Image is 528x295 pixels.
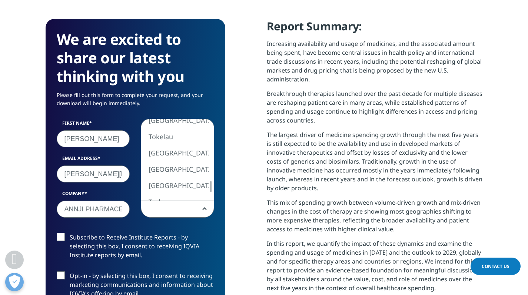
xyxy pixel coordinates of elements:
p: The largest driver of medicine spending growth through the next five years is still expected to b... [267,130,483,198]
p: Increasing availability and usage of medicines, and the associated amount being spent, have becom... [267,39,483,89]
span: Contact Us [482,263,509,269]
p: Please fill out this form to complete your request, and your download will begin immediately. [57,91,214,113]
li: Turkey [141,194,209,210]
label: Email Address [57,155,130,165]
p: Breakthrough therapies launched over the past decade for multiple diseases are reshaping patient ... [267,89,483,130]
a: Contact Us [471,258,521,275]
li: [GEOGRAPHIC_DATA] [141,177,209,194]
h4: Report Summary: [267,19,483,39]
label: First Name [57,120,130,130]
label: Subscribe to Receive Institute Reports - by selecting this box, I consent to receiving IQVIA Inst... [57,233,214,264]
li: [GEOGRAPHIC_DATA] [141,145,209,161]
li: Tokelau [141,128,209,145]
button: Open Preferences [5,273,24,291]
p: This mix of spending growth between volume-driven growth and mix-driven changes in the cost of th... [267,198,483,239]
label: Company [57,190,130,201]
li: [GEOGRAPHIC_DATA] [141,161,209,177]
li: [GEOGRAPHIC_DATA] [141,112,209,128]
h3: We are excited to share our latest thinking with you [57,30,214,86]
